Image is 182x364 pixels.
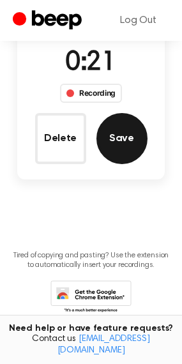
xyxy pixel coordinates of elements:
[60,84,122,103] div: Recording
[13,8,85,33] a: Beep
[96,113,148,164] button: Save Audio Record
[35,113,86,164] button: Delete Audio Record
[8,334,174,356] span: Contact us
[107,5,169,36] a: Log Out
[10,251,172,270] p: Tired of copying and pasting? Use the extension to automatically insert your recordings.
[65,50,116,77] span: 0:21
[57,335,150,355] a: [EMAIL_ADDRESS][DOMAIN_NAME]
